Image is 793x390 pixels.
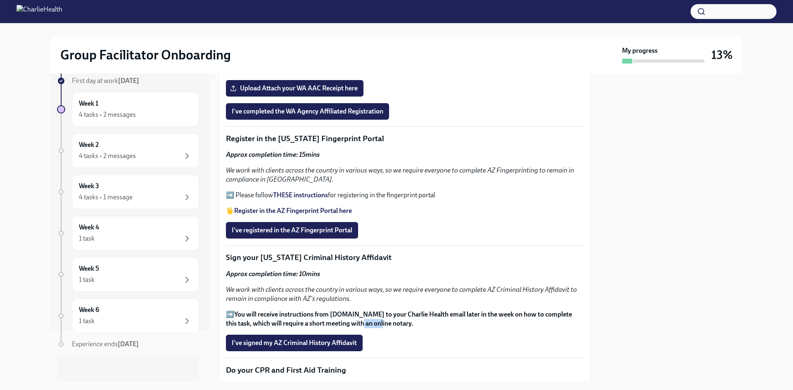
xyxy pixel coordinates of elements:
[72,340,139,348] span: Experience ends
[622,46,658,55] strong: My progress
[79,264,99,273] h6: Week 5
[226,310,572,327] strong: You will receive instructions from [DOMAIN_NAME] to your Charlie Health email later in the week o...
[226,335,363,351] button: I've signed my AZ Criminal History Affidavit
[226,151,320,158] strong: Approx completion time: 15mins
[57,92,199,127] a: Week 14 tasks • 2 messages
[79,223,99,232] h6: Week 4
[226,166,574,183] em: We work with clients across the country in various ways, so we require everyone to complete AZ Fi...
[79,151,136,161] div: 4 tasks • 2 messages
[226,80,363,97] label: Upload Attach your WA AAC Receipt here
[79,234,95,243] div: 1 task
[57,175,199,209] a: Week 34 tasks • 1 message
[79,182,99,191] h6: Week 3
[79,99,98,108] h6: Week 1
[79,305,99,314] h6: Week 6
[17,5,62,18] img: CharlieHealth
[232,84,358,92] span: Upload Attach your WA AAC Receipt here
[232,226,352,234] span: I've registered in the AZ Fingerprint Portal
[72,77,139,85] span: First day at work
[711,47,733,62] h3: 13%
[226,103,389,120] button: I've completed the WA Agency Affiliated Registration
[79,110,136,119] div: 4 tasks • 2 messages
[57,257,199,292] a: Week 51 task
[57,216,199,251] a: Week 41 task
[57,298,199,333] a: Week 61 task
[226,286,577,303] em: We work with clients across the country in various ways, so we require everyone to complete AZ Cr...
[226,365,584,376] p: Do your CPR and First Aid Training
[57,133,199,168] a: Week 24 tasks • 2 messages
[57,76,199,85] a: First day at work[DATE]
[79,317,95,326] div: 1 task
[118,77,139,85] strong: [DATE]
[79,193,133,202] div: 4 tasks • 1 message
[226,133,584,144] p: Register in the [US_STATE] Fingerprint Portal
[226,252,584,263] p: Sign your [US_STATE] Criminal History Affidavit
[79,275,95,284] div: 1 task
[232,339,357,347] span: I've signed my AZ Criminal History Affidavit
[273,191,328,199] a: THESE instructions
[60,47,231,63] h2: Group Facilitator Onboarding
[226,270,320,278] strong: Approx completion time: 10mins
[226,191,584,200] p: ➡️ Please follow for registering in the fingerprint portal
[226,206,584,215] p: 🖐️
[226,222,358,239] button: I've registered in the AZ Fingerprint Portal
[226,310,584,328] p: ➡️
[79,140,99,149] h6: Week 2
[118,340,139,348] strong: [DATE]
[232,107,383,116] span: I've completed the WA Agency Affiliated Registration
[234,207,352,215] a: Register in the AZ Fingerprint Portal here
